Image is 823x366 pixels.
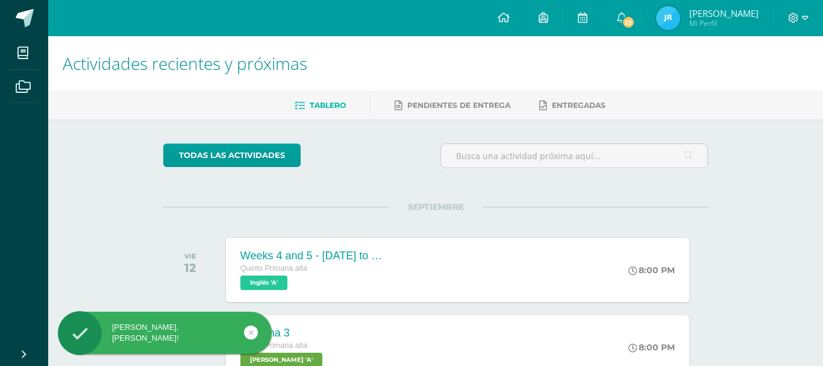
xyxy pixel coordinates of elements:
input: Busca una actividad próxima aquí... [441,144,708,168]
span: Pendientes de entrega [407,101,510,110]
div: 8:00 PM [628,265,675,276]
div: 8:00 PM [628,342,675,353]
a: todas las Actividades [163,144,301,167]
div: [PERSON_NAME], [PERSON_NAME]! [58,322,272,344]
span: Actividades recientes y próximas [63,52,307,75]
span: Tablero [310,101,346,110]
span: Mi Perfil [689,18,759,28]
img: a5da60d17462b9d73288ec2af3f87b4b.png [656,6,680,30]
span: [PERSON_NAME] [689,7,759,19]
span: Entregadas [552,101,606,110]
span: 22 [622,16,635,29]
a: Entregadas [539,96,606,115]
a: Tablero [295,96,346,115]
div: Weeks 4 and 5 - [DATE] to [DATE] [240,250,385,262]
span: SEPTIEMBRE [389,201,483,212]
a: Pendientes de entrega [395,96,510,115]
div: VIE [184,252,196,260]
span: Inglés 'A' [240,276,287,290]
span: Quinto Primaria alta [240,264,307,273]
div: 12 [184,260,196,275]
